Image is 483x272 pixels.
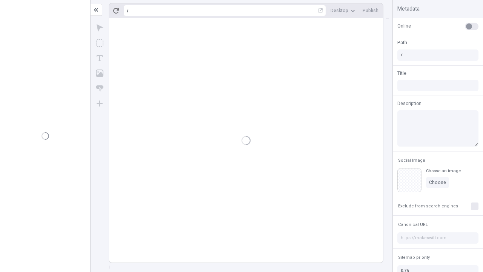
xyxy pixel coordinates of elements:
[93,82,106,95] button: Button
[397,232,478,244] input: https://makeswift.com
[363,8,378,14] span: Publish
[93,66,106,80] button: Image
[93,36,106,50] button: Box
[397,39,407,46] span: Path
[331,8,348,14] span: Desktop
[398,222,428,227] span: Canonical URL
[397,23,411,29] span: Online
[398,158,425,163] span: Social Image
[397,100,421,107] span: Description
[397,70,406,77] span: Title
[397,253,431,262] button: Sitemap priority
[93,51,106,65] button: Text
[398,203,458,209] span: Exclude from search engines
[127,8,129,14] div: /
[426,168,461,174] div: Choose an image
[397,202,460,211] button: Exclude from search engines
[328,5,358,16] button: Desktop
[426,177,449,188] button: Choose
[429,179,446,185] span: Choose
[360,5,381,16] button: Publish
[397,220,429,229] button: Canonical URL
[397,156,427,165] button: Social Image
[398,255,430,260] span: Sitemap priority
